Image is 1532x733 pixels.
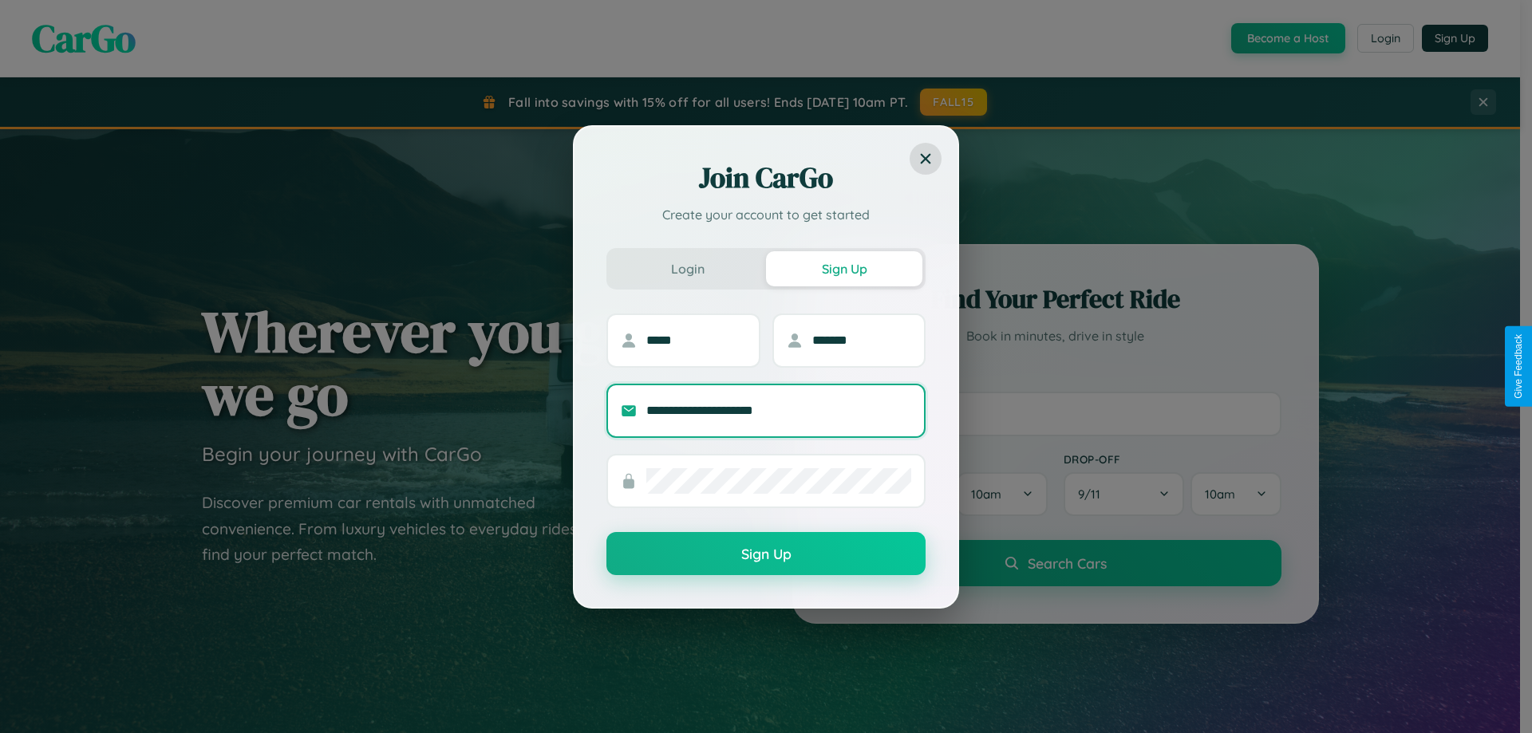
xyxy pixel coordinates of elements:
p: Create your account to get started [606,205,926,224]
h2: Join CarGo [606,159,926,197]
div: Give Feedback [1513,334,1524,399]
button: Sign Up [606,532,926,575]
button: Sign Up [766,251,922,286]
button: Login [610,251,766,286]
